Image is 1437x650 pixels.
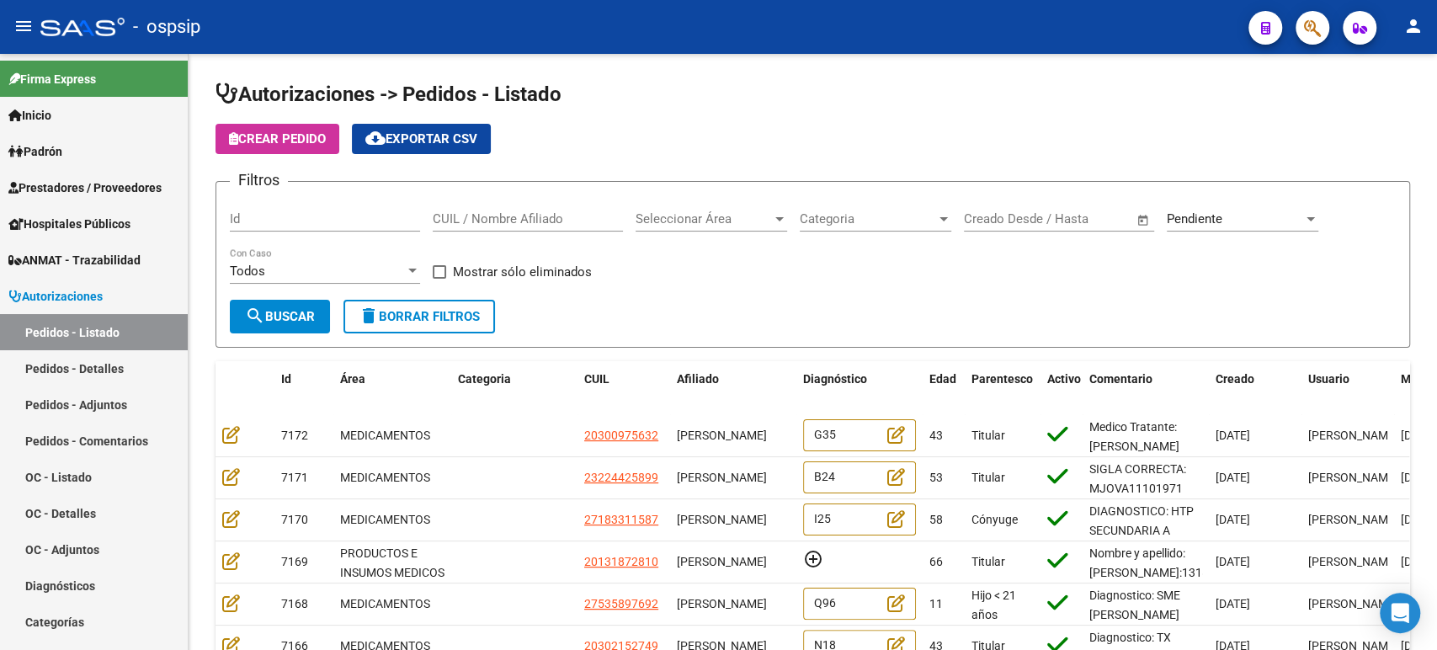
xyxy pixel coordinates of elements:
button: Crear Pedido [216,124,339,154]
span: MEDICAMENTOS [340,597,430,610]
span: Buscar [245,309,315,324]
span: Padrón [8,142,62,161]
span: Borrar Filtros [359,309,480,324]
span: Pendiente [1167,211,1222,226]
datatable-header-cell: Área [333,361,451,417]
button: Exportar CSV [352,124,491,154]
span: [DATE] [1216,513,1250,526]
span: Mostrar sólo eliminados [453,262,592,282]
span: [PERSON_NAME] [1308,597,1398,610]
span: 23224425899 [584,471,658,484]
span: [DATE] [1216,429,1250,442]
datatable-header-cell: Afiliado [670,361,796,417]
span: [PERSON_NAME] [677,597,767,610]
span: [DATE] [1401,555,1435,568]
span: Titular [971,555,1005,568]
span: ANMAT - Trazabilidad [8,251,141,269]
span: 7168 [281,597,308,610]
span: Titular [971,429,1005,442]
span: [DATE] [1401,429,1435,442]
datatable-header-cell: CUIL [577,361,670,417]
span: 27183311587 [584,513,658,526]
datatable-header-cell: Creado [1209,361,1301,417]
datatable-header-cell: Diagnóstico [796,361,923,417]
span: 66 [929,555,943,568]
datatable-header-cell: Parentesco [965,361,1040,417]
mat-icon: person [1403,16,1424,36]
datatable-header-cell: Usuario [1301,361,1394,417]
span: Diagnóstico [803,372,867,386]
span: [PERSON_NAME] [677,555,767,568]
span: [DATE] [1401,513,1435,526]
span: 20131872810 [584,555,658,568]
span: [PERSON_NAME] [677,429,767,442]
mat-icon: search [245,306,265,326]
span: Activo [1047,372,1081,386]
span: Afiliado [677,372,719,386]
span: 20300975632 [584,429,658,442]
span: Autorizaciones -> Pedidos - Listado [216,83,561,106]
span: Usuario [1308,372,1349,386]
h3: Filtros [230,168,288,192]
span: 7172 [281,429,308,442]
span: [PERSON_NAME] [1308,555,1398,568]
span: MEDICAMENTOS [340,429,430,442]
button: Borrar Filtros [343,300,495,333]
span: Cónyuge [971,513,1018,526]
datatable-header-cell: Comentario [1083,361,1209,417]
button: Open calendar [1134,210,1153,230]
datatable-header-cell: Categoria [451,361,577,417]
span: Autorizaciones [8,287,103,306]
div: B24 [803,461,916,494]
span: 7169 [281,555,308,568]
span: Exportar CSV [365,131,477,147]
span: [PERSON_NAME] [677,471,767,484]
datatable-header-cell: Id [274,361,333,417]
span: 58 [929,513,943,526]
mat-icon: add_circle_outline [803,549,823,569]
input: Fecha inicio [964,211,1032,226]
span: 11 [929,597,943,610]
span: Id [281,372,291,386]
span: [PERSON_NAME] [1308,513,1398,526]
span: Crear Pedido [229,131,326,147]
span: MEDICAMENTOS [340,471,430,484]
mat-icon: menu [13,16,34,36]
span: [PERSON_NAME] [677,513,767,526]
span: 27535897692 [584,597,658,610]
span: Prestadores / Proveedores [8,178,162,197]
span: [DATE] [1216,555,1250,568]
div: I25 [803,503,916,536]
span: MEDICAMENTOS [340,513,430,526]
datatable-header-cell: Edad [923,361,965,417]
span: [DATE] [1216,471,1250,484]
span: 53 [929,471,943,484]
div: G35 [803,419,916,452]
span: [DATE] [1401,471,1435,484]
div: Open Intercom Messenger [1380,593,1420,633]
span: Seleccionar Área [636,211,772,226]
span: Categoria [800,211,936,226]
span: Hospitales Públicos [8,215,130,233]
span: PRODUCTOS E INSUMOS MEDICOS [340,546,444,579]
span: [PERSON_NAME] [1308,471,1398,484]
span: - ospsip [133,8,200,45]
span: 43 [929,429,943,442]
span: Edad [929,372,956,386]
span: Área [340,372,365,386]
span: Categoria [458,372,511,386]
mat-icon: delete [359,306,379,326]
span: 7170 [281,513,308,526]
span: [DATE] [1216,597,1250,610]
span: Hijo < 21 años [971,589,1016,621]
span: 7171 [281,471,308,484]
span: Medico Tratante: [PERSON_NAME] Teléfono: [PHONE_NUMBER] Correo electrónico: DELEGACION ZONA DE RE... [1089,420,1205,626]
input: Fecha fin [1047,211,1129,226]
span: Firma Express [8,70,96,88]
span: Comentario [1089,372,1152,386]
datatable-header-cell: Activo [1040,361,1083,417]
span: [PERSON_NAME] [1308,429,1398,442]
div: Q96 [803,588,916,621]
span: CUIL [584,372,609,386]
span: Parentesco [971,372,1033,386]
